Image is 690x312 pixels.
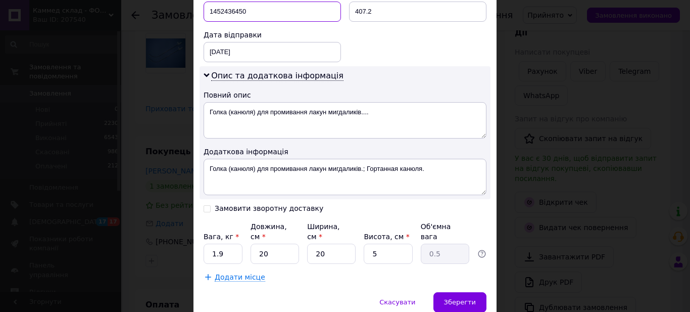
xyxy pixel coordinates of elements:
label: Вага, кг [204,233,239,241]
span: Зберегти [444,298,476,306]
div: Дата відправки [204,30,341,40]
label: Ширина, см [307,222,339,241]
span: Скасувати [379,298,415,306]
span: Опис та додаткова інформація [211,71,343,81]
div: Об'ємна вага [421,221,469,242]
textarea: Голка (канюля) для промивання лакун мигдаликів.... [204,102,486,139]
span: Додати місце [215,273,265,282]
label: Висота, см [364,233,409,241]
textarea: Голка (канюля) для промивання лакун мигдаликів.; Гортанная канюля. [204,159,486,195]
div: Замовити зворотну доставку [215,204,323,213]
label: Довжина, см [251,222,287,241]
div: Додаткова інформація [204,147,486,157]
div: Повний опис [204,90,486,100]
